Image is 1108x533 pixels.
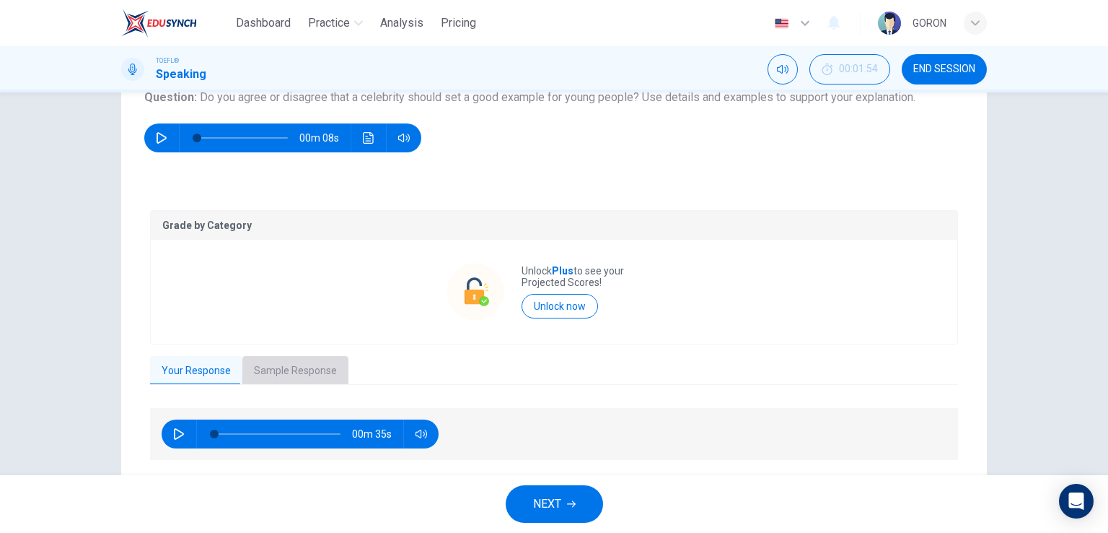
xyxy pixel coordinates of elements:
span: Pricing [441,14,476,32]
p: Grade by Category [162,220,946,231]
a: EduSynch logo [121,9,230,38]
button: Analysis [374,10,429,36]
h1: Speaking [156,66,206,83]
strong: Plus [552,265,573,277]
span: NEXT [533,494,561,514]
span: Do you agree or disagree that a celebrity should set a good example for young people? [200,90,639,104]
button: NEXT [506,485,603,523]
p: Unlock to see your Projected Scores! [522,265,661,288]
span: Use details and examples to support your explanation. [642,90,915,104]
h6: Question : [144,89,964,106]
button: Dashboard [230,10,296,36]
div: GORON [913,14,946,32]
div: Mute [768,54,798,84]
div: basic tabs example [150,356,958,386]
img: Profile picture [878,12,901,35]
button: Click to see the audio transcription [357,123,380,152]
span: 00:01:54 [839,64,878,75]
button: 00:01:54 [809,54,890,84]
img: en [773,18,791,29]
button: Your Response [150,356,242,386]
button: Unlock now [522,294,598,318]
span: Dashboard [236,14,291,32]
img: EduSynch logo [121,9,197,38]
div: Open Intercom Messenger [1059,484,1094,519]
button: Pricing [435,10,482,36]
span: 00m 08s [299,123,351,152]
span: END SESSION [913,64,975,75]
span: TOEFL® [156,56,179,66]
button: Practice [302,10,369,36]
div: Hide [809,54,890,84]
span: Analysis [380,14,423,32]
button: Sample Response [242,356,348,386]
button: END SESSION [902,54,987,84]
span: 00m 35s [352,420,403,448]
span: Practice [308,14,350,32]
